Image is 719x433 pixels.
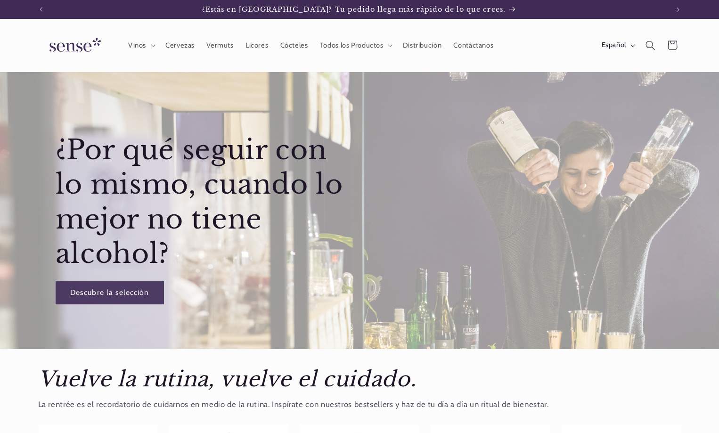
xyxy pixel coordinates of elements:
span: Cervezas [165,41,195,50]
span: Vinos [128,41,146,50]
span: Cócteles [280,41,308,50]
span: Español [602,40,626,50]
summary: Todos los Productos [314,35,397,56]
a: Descubre la selección [55,281,163,304]
a: Distribución [397,35,448,56]
span: Contáctanos [453,41,493,50]
span: Vermuts [206,41,233,50]
a: Vermuts [201,35,240,56]
a: Contáctanos [448,35,499,56]
summary: Vinos [122,35,159,56]
img: Sense [38,32,109,59]
span: Todos los Productos [320,41,384,50]
span: ¿Estás en [GEOGRAPHIC_DATA]? Tu pedido llega más rápido de lo que crees. [202,5,506,14]
span: Licores [245,41,268,50]
span: Distribución [403,41,442,50]
button: Español [596,36,639,55]
p: La rentrée es el recordatorio de cuidarnos en medio de la rutina. Inspírate con nuestros bestsell... [38,398,681,412]
a: Cócteles [274,35,314,56]
summary: Búsqueda [639,34,661,56]
h2: ¿Por qué seguir con lo mismo, cuando lo mejor no tiene alcohol? [55,133,357,271]
a: Sense [34,28,113,63]
a: Licores [239,35,274,56]
em: Vuelve la rutina, vuelve el cuidado. [38,366,417,392]
a: Cervezas [159,35,200,56]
